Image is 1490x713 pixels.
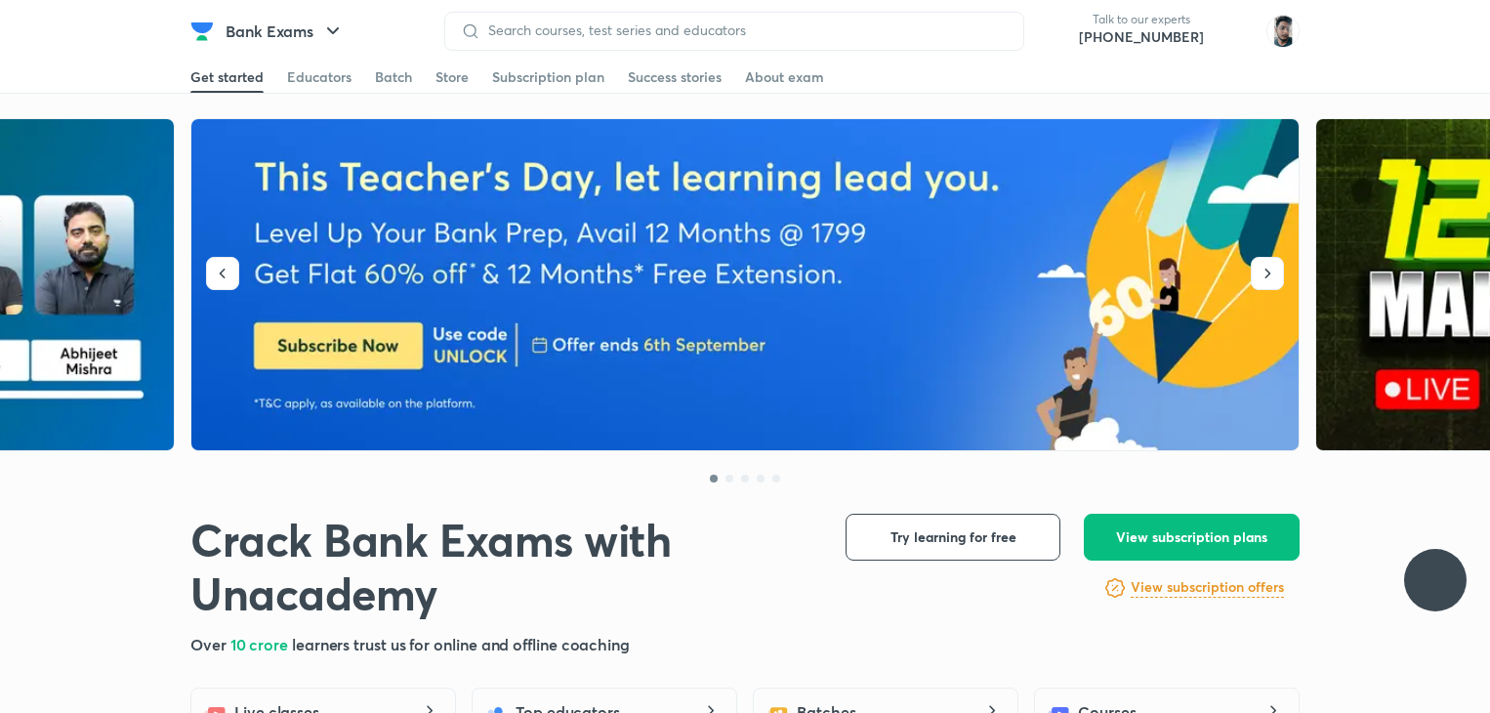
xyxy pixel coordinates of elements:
[214,12,356,51] button: Bank Exams
[890,527,1016,547] span: Try learning for free
[375,67,412,87] div: Batch
[1084,514,1300,561] button: View subscription plans
[287,62,352,93] a: Educators
[628,67,722,87] div: Success stories
[492,62,604,93] a: Subscription plan
[492,67,604,87] div: Subscription plan
[745,62,824,93] a: About exam
[1220,16,1251,47] img: avatar
[480,22,1008,38] input: Search courses, test series and educators
[1116,527,1267,547] span: View subscription plans
[190,514,814,621] h1: Crack Bank Exams with Unacademy
[435,67,469,87] div: Store
[1131,577,1284,598] h6: View subscription offers
[1079,12,1204,27] p: Talk to our experts
[745,67,824,87] div: About exam
[375,62,412,93] a: Batch
[1079,27,1204,47] a: [PHONE_NUMBER]
[292,634,630,654] span: learners trust us for online and offline coaching
[628,62,722,93] a: Success stories
[230,634,292,654] span: 10 crore
[287,67,352,87] div: Educators
[1424,568,1447,592] img: ttu
[846,514,1060,561] button: Try learning for free
[190,62,264,93] a: Get started
[435,62,469,93] a: Store
[190,67,264,87] div: Get started
[190,634,230,654] span: Over
[1266,15,1300,48] img: Snehasish Das
[1040,12,1079,51] img: call-us
[190,20,214,43] img: Company Logo
[1131,576,1284,600] a: View subscription offers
